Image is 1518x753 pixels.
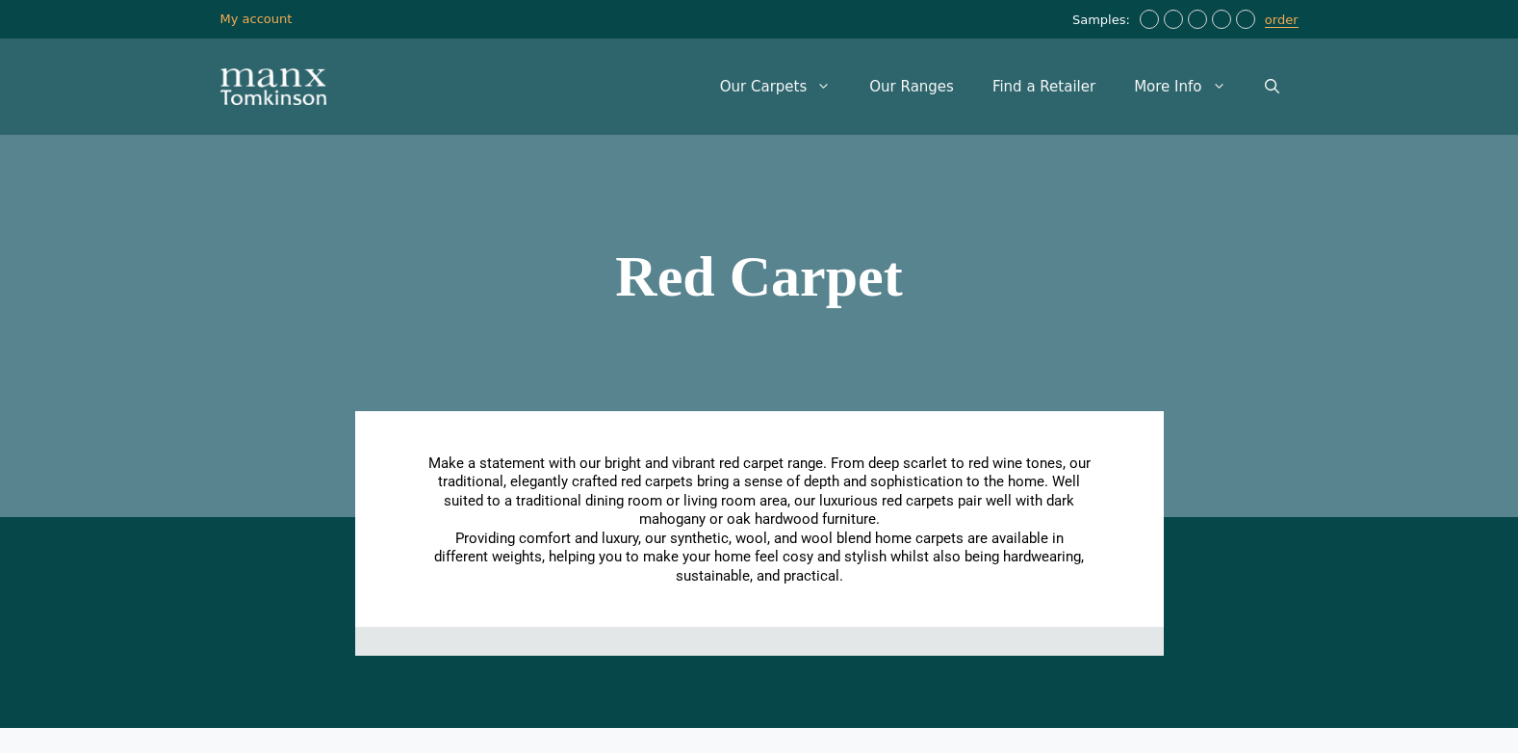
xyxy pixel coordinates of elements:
h1: Red Carpet [220,247,1299,305]
nav: Primary [701,58,1299,116]
a: Our Ranges [850,58,973,116]
a: My account [220,12,293,26]
a: order [1265,13,1299,28]
a: More Info [1115,58,1245,116]
a: Open Search Bar [1246,58,1299,116]
a: Find a Retailer [973,58,1115,116]
a: Our Carpets [701,58,851,116]
p: Make a statement with our bright and vibrant red carpet range. From deep scarlet to red wine tone... [427,454,1092,586]
img: Manx Tomkinson [220,68,326,105]
span: Samples: [1072,13,1135,29]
